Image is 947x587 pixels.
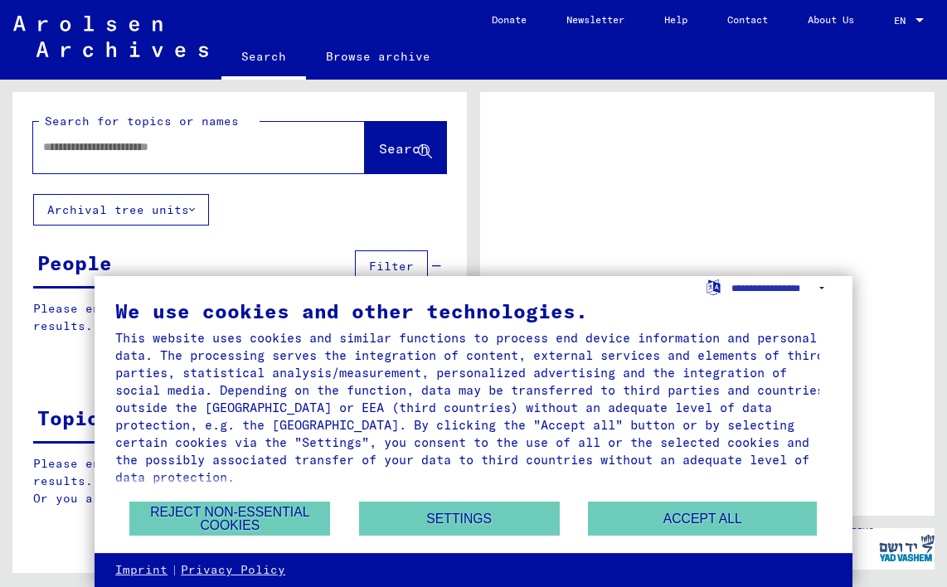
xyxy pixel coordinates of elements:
div: Topics [37,403,112,433]
a: Imprint [115,562,168,579]
span: Filter [369,259,414,274]
button: Settings [359,502,560,536]
p: Please enter a search term or set filters to get results. [33,300,445,335]
a: Search [221,36,306,80]
button: Archival tree units [33,194,209,226]
button: Filter [355,250,428,282]
button: Accept all [588,502,817,536]
a: Privacy Policy [181,562,285,579]
button: Search [365,122,446,173]
span: EN [894,15,912,27]
img: Arolsen_neg.svg [13,16,208,57]
div: People [37,248,112,278]
mat-label: Search for topics or names [45,114,239,129]
p: Please enter a search term or set filters to get results. Or you also can browse the manually. [33,455,446,507]
span: Search [379,140,429,157]
div: We use cookies and other technologies. [115,301,832,321]
img: yv_logo.png [876,527,938,569]
div: This website uses cookies and similar functions to process end device information and personal da... [115,329,832,486]
button: Reject non-essential cookies [129,502,330,536]
a: Browse archive [306,36,450,76]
